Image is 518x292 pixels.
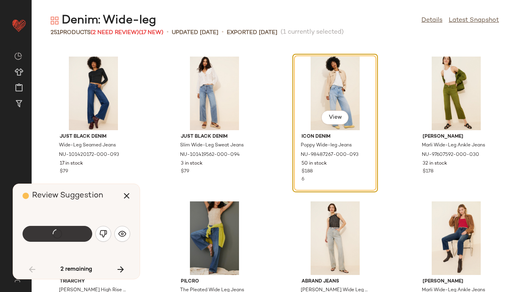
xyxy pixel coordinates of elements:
span: Triarchy [60,278,127,285]
span: (1 currently selected) [281,28,344,37]
span: 2 remaining [61,266,92,273]
span: Wide-Leg Seamed Jeans [59,142,116,149]
span: Marli Wide-Leg Ankle Jeans [422,142,485,149]
img: 96122189_092_b [295,201,375,275]
span: View [328,114,342,121]
img: 4122831920086_093_b [175,201,254,275]
img: svg%3e [14,52,22,60]
span: Slim Wide-Leg Sweat Jeans [180,142,244,149]
span: NU-101420172-000-093 [59,152,119,159]
span: Review Suggestion [32,192,103,200]
a: Latest Snapshot [449,16,499,25]
span: (17 New) [139,30,163,36]
img: svg%3e [118,230,126,238]
span: Poppy Wide-leg Jeans [301,142,352,149]
p: updated [DATE] [172,28,218,37]
div: Denim: Wide-leg [51,13,156,28]
img: svg%3e [99,230,107,238]
button: View [321,110,348,125]
a: Details [421,16,442,25]
span: [PERSON_NAME] [423,133,490,140]
img: 101420172_093_b [53,57,133,130]
span: $79 [181,168,189,175]
span: • [167,28,169,37]
span: Just Black Denim [60,133,127,140]
img: svg%3e [9,276,25,283]
span: $178 [423,168,433,175]
span: 32 in stock [423,160,447,167]
span: [PERSON_NAME] [423,278,490,285]
span: (2 Need Review) [91,30,139,36]
span: $79 [60,168,68,175]
span: Pilcro [181,278,248,285]
span: NU-101419562-000-094 [180,152,240,159]
img: svg%3e [51,17,59,25]
span: 17 in stock [60,160,83,167]
span: NU-98487267-000-093 [301,152,359,159]
p: Exported [DATE] [227,28,277,37]
img: 97607592_030_b [416,57,496,130]
img: 101419562_094_b [175,57,254,130]
span: Abrand Jeans [302,278,369,285]
div: Products [51,28,163,37]
img: 98487267_093_b [295,57,375,130]
span: • [222,28,224,37]
span: Just Black Denim [181,133,248,140]
span: 251 [51,30,60,36]
img: heart_red.DM2ytmEG.svg [11,17,27,33]
img: 99218059_091_b [416,201,496,275]
span: NU-97607592-000-030 [422,152,479,159]
span: 3 in stock [181,160,203,167]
